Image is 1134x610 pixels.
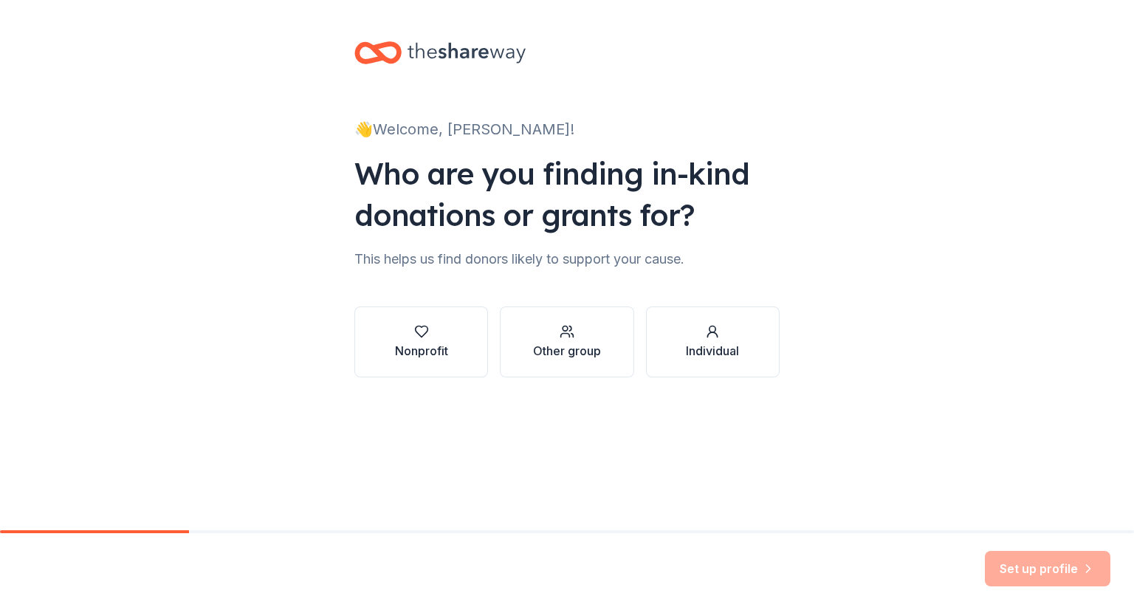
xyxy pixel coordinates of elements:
div: Individual [686,342,739,360]
button: Other group [500,306,633,377]
div: Nonprofit [395,342,448,360]
button: Nonprofit [354,306,488,377]
div: Who are you finding in-kind donations or grants for? [354,153,780,236]
div: This helps us find donors likely to support your cause. [354,247,780,271]
button: Individual [646,306,780,377]
div: Other group [533,342,601,360]
div: 👋 Welcome, [PERSON_NAME]! [354,117,780,141]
